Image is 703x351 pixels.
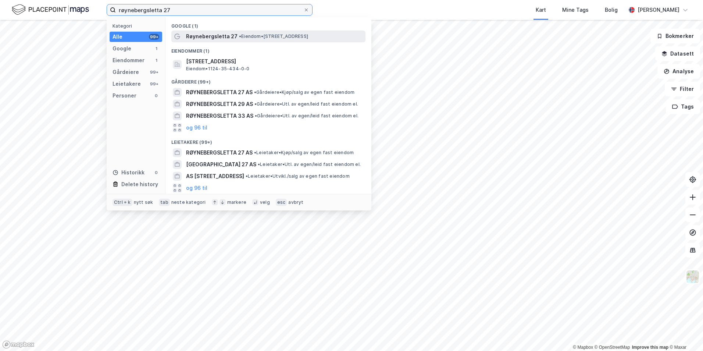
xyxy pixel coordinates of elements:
div: 0 [153,93,159,99]
div: Mine Tags [562,6,589,14]
span: RØYNEBERGSLETTA 29 AS [186,100,253,109]
span: Gårdeiere • Kjøp/salg av egen fast eiendom [254,89,354,95]
span: Leietaker • Kjøp/salg av egen fast eiendom [254,150,354,156]
div: Alle [113,32,122,41]
div: avbryt [288,199,303,205]
div: 99+ [149,69,159,75]
input: Søk på adresse, matrikkel, gårdeiere, leietakere eller personer [116,4,303,15]
span: • [246,173,248,179]
div: Kategori [113,23,162,29]
span: • [258,162,260,167]
span: Røynebergsletta 27 [186,32,238,41]
span: Gårdeiere • Utl. av egen/leid fast eiendom el. [255,113,358,119]
div: Leietakere [113,79,141,88]
div: Kart [536,6,546,14]
div: 1 [153,57,159,63]
button: Bokmerker [650,29,700,43]
div: Personer [113,91,136,100]
span: • [254,89,256,95]
span: Leietaker • Utvikl./salg av egen fast eiendom [246,173,350,179]
a: Improve this map [632,345,668,350]
div: [PERSON_NAME] [638,6,679,14]
div: Delete history [121,180,158,189]
span: Eiendom • [STREET_ADDRESS] [239,33,308,39]
div: markere [227,199,246,205]
span: Gårdeiere • Utl. av egen/leid fast eiendom el. [254,101,358,107]
div: esc [276,199,287,206]
button: Analyse [657,64,700,79]
span: • [239,33,241,39]
span: AS [STREET_ADDRESS] [186,172,244,181]
button: og 96 til [186,123,207,132]
div: 1 [153,46,159,52]
div: Gårdeiere [113,68,139,77]
button: Datasett [655,46,700,61]
span: [STREET_ADDRESS] [186,57,363,66]
div: Leietakere (99+) [165,134,371,147]
div: 99+ [149,34,159,40]
span: Leietaker • Utl. av egen/leid fast eiendom el. [258,162,361,167]
div: 99+ [149,81,159,87]
div: Bolig [605,6,618,14]
button: Tags [666,99,700,114]
div: Ctrl + k [113,199,132,206]
span: RØYNEBERGSLETTA 27 AS [186,88,253,97]
img: logo.f888ab2527a4732fd821a326f86c7f29.svg [12,3,89,16]
iframe: Chat Widget [666,316,703,351]
span: RØYNEBERGSLETTA 33 AS [186,111,253,120]
div: Historikk [113,168,144,177]
div: neste kategori [171,199,206,205]
span: • [254,150,256,155]
span: RØYNEBERGSLETTA 27 AS [186,148,253,157]
a: Mapbox homepage [2,340,35,349]
div: nytt søk [134,199,153,205]
span: • [254,101,257,107]
div: Google [113,44,131,53]
img: Z [686,270,700,284]
a: OpenStreetMap [595,345,630,350]
span: • [255,113,257,118]
div: 0 [153,170,159,175]
button: Filter [665,82,700,96]
div: Eiendommer (1) [165,42,371,56]
div: velg [260,199,270,205]
span: Eiendom • 1124-35-434-0-0 [186,66,250,72]
div: Eiendommer [113,56,144,65]
div: Gårdeiere (99+) [165,73,371,86]
button: og 96 til [186,184,207,192]
span: [GEOGRAPHIC_DATA] 27 AS [186,160,256,169]
div: Google (1) [165,17,371,31]
a: Mapbox [573,345,593,350]
div: tab [159,199,170,206]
